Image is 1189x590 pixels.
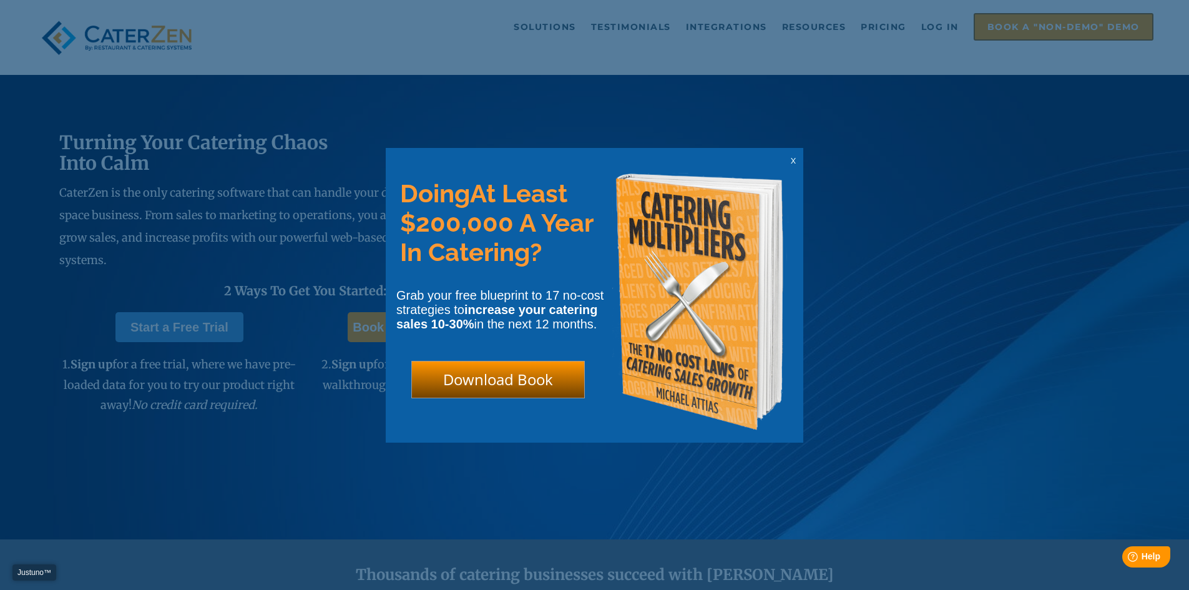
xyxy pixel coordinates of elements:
span: Download Book [443,369,553,390]
span: At Least $200,000 A Year In Catering? [400,179,593,267]
strong: increase your catering sales 10-30% [396,303,597,331]
div: Download Book [411,361,585,398]
span: x [791,154,796,166]
span: Doing [400,179,470,208]
iframe: Help widget launcher [1078,541,1175,576]
div: x [783,148,803,173]
a: Justuno™ [12,564,56,581]
span: Grab your free blueprint to 17 no-cost strategies to in the next 12 months. [396,288,604,331]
